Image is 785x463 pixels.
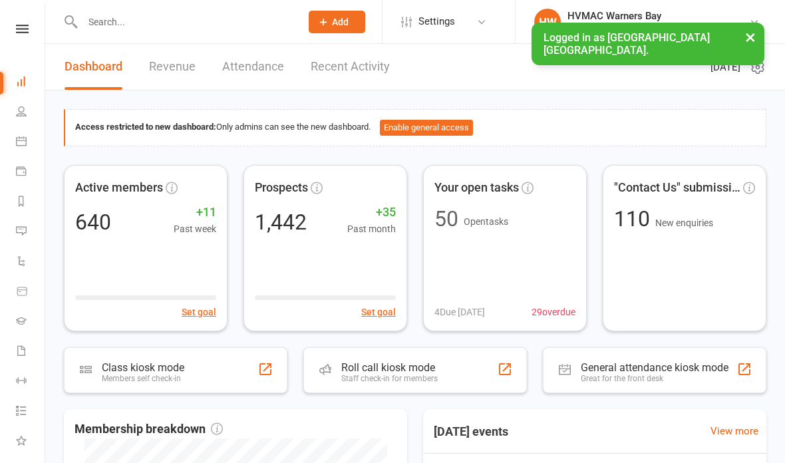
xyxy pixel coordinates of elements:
[16,68,46,98] a: Dashboard
[75,420,223,439] span: Membership breakdown
[16,188,46,218] a: Reports
[361,305,396,319] button: Set goal
[347,222,396,236] span: Past month
[16,427,46,457] a: What's New
[16,277,46,307] a: Product Sales
[434,178,519,198] span: Your open tasks
[418,7,455,37] span: Settings
[332,17,349,27] span: Add
[16,128,46,158] a: Calendar
[434,208,458,230] div: 50
[655,218,713,228] span: New enquiries
[738,23,762,51] button: ×
[174,222,216,236] span: Past week
[255,212,307,233] div: 1,442
[75,122,216,132] strong: Access restricted to new dashboard:
[614,178,740,198] span: "Contact Us" submissions
[182,305,216,319] button: Set goal
[581,361,728,374] div: General attendance kiosk mode
[567,10,749,22] div: HVMAC Warners Bay
[75,178,163,198] span: Active members
[544,31,710,57] span: Logged in as [GEOGRAPHIC_DATA] [GEOGRAPHIC_DATA].
[567,22,749,34] div: [GEOGRAPHIC_DATA] [GEOGRAPHIC_DATA]
[347,203,396,222] span: +35
[78,13,291,31] input: Search...
[75,120,756,136] div: Only admins can see the new dashboard.
[710,423,758,439] a: View more
[174,203,216,222] span: +11
[532,305,575,319] span: 29 overdue
[309,11,365,33] button: Add
[581,374,728,383] div: Great for the front desk
[434,305,485,319] span: 4 Due [DATE]
[341,361,438,374] div: Roll call kiosk mode
[614,206,655,231] span: 110
[534,9,561,35] div: HW
[341,374,438,383] div: Staff check-in for members
[464,216,508,227] span: Open tasks
[102,361,184,374] div: Class kiosk mode
[75,212,111,233] div: 640
[380,120,473,136] button: Enable general access
[423,420,519,444] h3: [DATE] events
[16,98,46,128] a: People
[255,178,308,198] span: Prospects
[16,158,46,188] a: Payments
[102,374,184,383] div: Members self check-in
